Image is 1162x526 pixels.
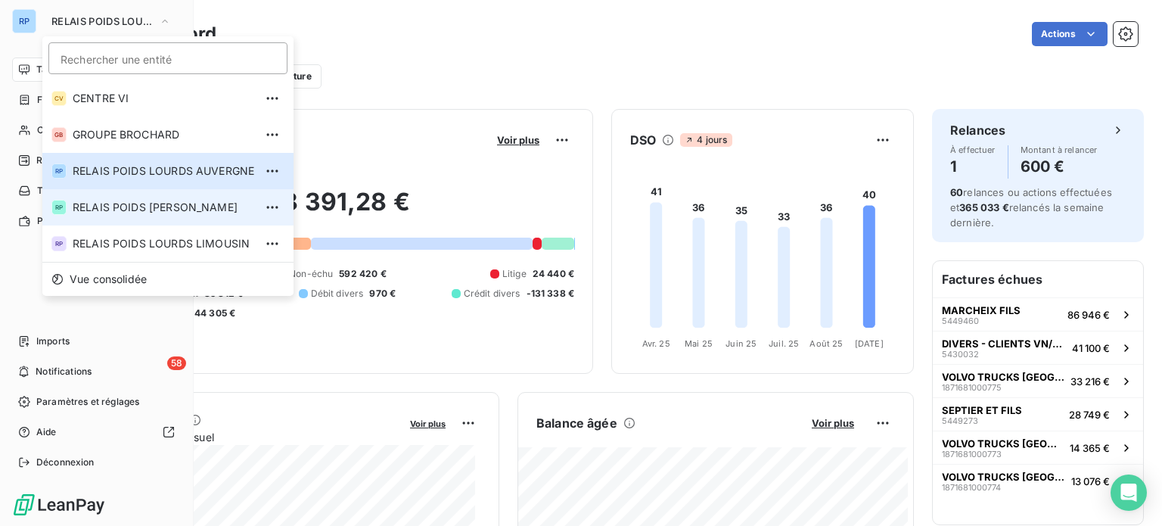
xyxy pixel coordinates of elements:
[725,338,757,349] tspan: Juin 25
[492,133,544,147] button: Voir plus
[536,414,617,432] h6: Balance âgée
[942,483,1001,492] span: 1871681000774
[37,93,76,107] span: Factures
[502,267,527,281] span: Litige
[680,133,732,147] span: 4 jours
[73,127,254,142] span: GROUPE BROCHARD
[85,187,574,232] h2: 948 391,28 €
[37,123,67,137] span: Clients
[942,371,1064,383] span: VOLVO TRUCKS [GEOGRAPHIC_DATA]-VTF
[1069,409,1110,421] span: 28 749 €
[311,287,364,300] span: Débit divers
[36,335,70,348] span: Imports
[85,429,399,445] span: Chiffre d'affaires mensuel
[36,425,57,439] span: Aide
[12,493,106,517] img: Logo LeanPay
[933,331,1143,364] button: DIVERS - CLIENTS VN/VO543003241 100 €
[533,267,574,281] span: 24 440 €
[1067,309,1110,321] span: 86 946 €
[950,154,996,179] h4: 1
[855,338,884,349] tspan: [DATE]
[36,456,95,469] span: Déconnexion
[950,145,996,154] span: À effectuer
[12,9,36,33] div: RP
[942,383,1002,392] span: 1871681000775
[942,450,1002,459] span: 1871681000773
[1021,145,1098,154] span: Montant à relancer
[289,267,333,281] span: Non-échu
[12,420,181,444] a: Aide
[933,261,1143,297] h6: Factures échues
[36,395,139,409] span: Paramètres et réglages
[51,91,67,106] div: CV
[410,419,446,429] span: Voir plus
[942,416,978,425] span: 5449273
[51,15,153,27] span: RELAIS POIDS LOURDS AUVERGNE
[942,304,1021,316] span: MARCHEIX FILS
[1072,342,1110,354] span: 41 100 €
[464,287,520,300] span: Crédit divers
[1070,375,1110,387] span: 33 216 €
[405,416,450,430] button: Voir plus
[497,134,539,146] span: Voir plus
[685,338,713,349] tspan: Mai 25
[36,154,76,167] span: Relances
[1021,154,1098,179] h4: 600 €
[942,404,1022,416] span: SEPTIER ET FILS
[1032,22,1108,46] button: Actions
[167,356,186,370] span: 58
[769,338,799,349] tspan: Juil. 25
[950,186,1112,229] span: relances ou actions effectuées et relancés la semaine dernière.
[942,437,1064,450] span: VOLVO TRUCKS [GEOGRAPHIC_DATA]-VTF
[807,416,859,430] button: Voir plus
[37,184,69,198] span: Tâches
[527,287,575,300] span: -131 338 €
[933,364,1143,397] button: VOLVO TRUCKS [GEOGRAPHIC_DATA]-VTF187168100077533 216 €
[1071,475,1110,487] span: 13 076 €
[70,272,147,287] span: Vue consolidée
[51,163,67,179] div: RP
[942,350,979,359] span: 5430032
[959,201,1008,213] span: 365 033 €
[933,397,1143,431] button: SEPTIER ET FILS544927328 749 €
[73,163,254,179] span: RELAIS POIDS LOURDS AUVERGNE
[369,287,396,300] span: 970 €
[942,471,1065,483] span: VOLVO TRUCKS [GEOGRAPHIC_DATA]-VTF
[36,365,92,378] span: Notifications
[73,91,254,106] span: CENTRE VI
[37,214,83,228] span: Paiements
[950,186,963,198] span: 60
[73,200,254,215] span: RELAIS POIDS [PERSON_NAME]
[812,417,854,429] span: Voir plus
[339,267,386,281] span: 592 420 €
[942,338,1066,350] span: DIVERS - CLIENTS VN/VO
[1111,475,1147,511] div: Open Intercom Messenger
[642,338,670,349] tspan: Avr. 25
[51,127,67,142] div: GB
[933,464,1143,497] button: VOLVO TRUCKS [GEOGRAPHIC_DATA]-VTF187168100077413 076 €
[809,338,843,349] tspan: Août 25
[950,121,1005,139] h6: Relances
[73,236,254,251] span: RELAIS POIDS LOURDS LIMOUSIN
[51,236,67,251] div: RP
[630,131,656,149] h6: DSO
[48,42,287,74] input: placeholder
[51,200,67,215] div: RP
[942,316,979,325] span: 5449460
[1070,442,1110,454] span: 14 365 €
[36,63,107,76] span: Tableau de bord
[190,307,235,320] span: -44 305 €
[933,297,1143,331] button: MARCHEIX FILS544946086 946 €
[933,431,1143,464] button: VOLVO TRUCKS [GEOGRAPHIC_DATA]-VTF187168100077314 365 €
